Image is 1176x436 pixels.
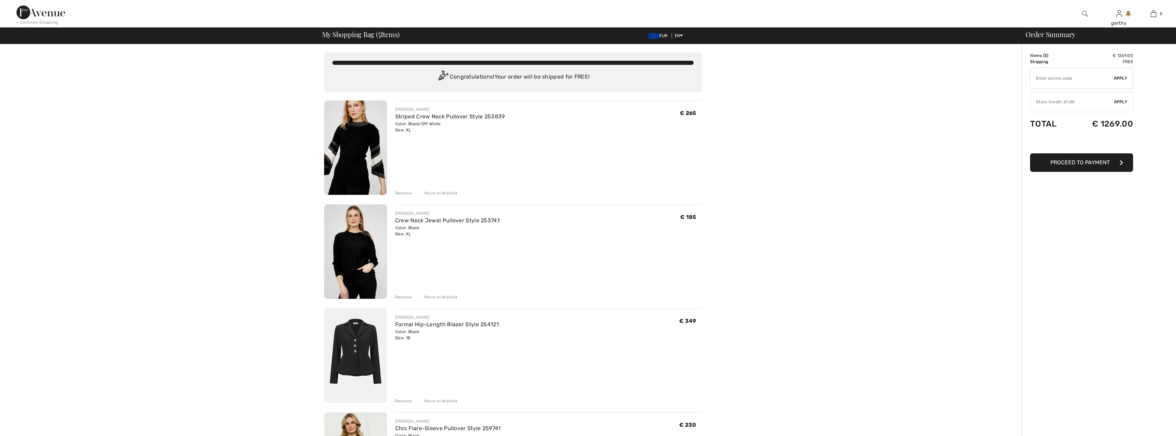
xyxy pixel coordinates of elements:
div: Color: Black/Off White Size: XL [395,121,505,133]
img: Euro [648,33,659,39]
td: Free [1071,59,1133,65]
span: Apply [1114,75,1128,81]
td: Total [1030,112,1071,135]
td: € 1269.00 [1071,112,1133,135]
img: search the website [1082,10,1088,18]
div: Color: Black Size: 18 [395,329,499,341]
div: Remove [395,398,412,404]
div: Order Summary [1017,31,1172,38]
td: € 1269.00 [1071,52,1133,59]
div: [PERSON_NAME] [395,314,499,320]
span: € 265 [680,110,696,116]
a: Formal Hip-Length Blazer Style 254121 [395,321,499,328]
td: Shipping [1030,59,1071,65]
img: Crew Neck Jewel Pullover Style 253741 [324,204,387,299]
div: Move to Wishlist [419,398,458,404]
div: < Continue Shopping [16,19,58,25]
img: 1ère Avenue [16,5,65,19]
div: gerthy [1102,20,1136,27]
div: Store Credit: 21.00 [1030,99,1114,105]
span: € 349 [679,318,696,324]
span: Apply [1114,99,1128,105]
button: Proceed to Payment [1030,153,1133,172]
span: EN [675,33,683,38]
div: [PERSON_NAME] [395,106,505,113]
span: 5 [378,29,381,38]
div: Remove [395,294,412,300]
img: My Info [1116,10,1122,18]
td: Items ( ) [1030,52,1071,59]
span: My Shopping Bag ( Items) [322,31,400,38]
a: Crew Neck Jewel Pullover Style 253741 [395,217,500,224]
a: Sign In [1116,10,1122,17]
iframe: PayPal [1030,135,1133,151]
span: € 230 [679,422,696,428]
span: EUR [648,33,670,38]
a: Chic Flare-Sleeve Pullover Style 259741 [395,425,501,432]
span: 5 [1160,11,1162,17]
img: My Bag [1151,10,1156,18]
span: Proceed to Payment [1050,159,1110,166]
a: 5 [1137,10,1170,18]
img: Striped Crew Neck Pullover Style 253839 [324,101,387,195]
div: Move to Wishlist [419,190,458,196]
span: 5 [1044,53,1047,58]
input: Promo code [1030,68,1114,89]
a: Striped Crew Neck Pullover Style 253839 [395,113,505,120]
div: Remove [395,190,412,196]
div: [PERSON_NAME] [395,418,501,424]
div: [PERSON_NAME] [395,210,500,216]
div: Color: Black Size: XL [395,225,500,237]
span: € 185 [680,214,696,220]
div: Congratulations! Your order will be shipped for FREE! [332,70,694,84]
img: Formal Hip-Length Blazer Style 254121 [324,308,387,403]
div: Move to Wishlist [419,294,458,300]
img: Congratulation2.svg [436,70,450,84]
